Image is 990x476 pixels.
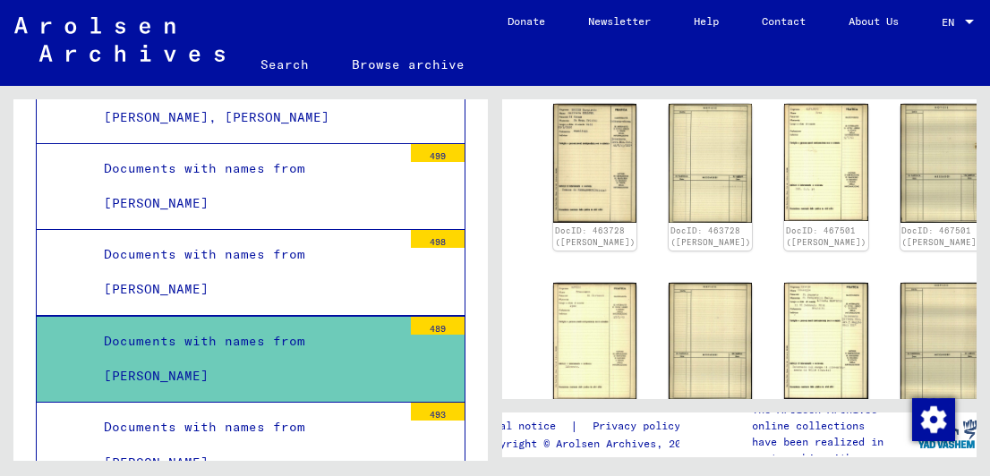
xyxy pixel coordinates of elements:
[90,324,402,394] div: Documents with names from [PERSON_NAME]
[669,283,752,400] img: 002.jpg
[411,144,465,162] div: 499
[481,436,702,452] p: Copyright © Arolsen Archives, 2021
[553,283,636,400] img: 001.jpg
[555,225,636,248] a: DocID: 463728 ([PERSON_NAME])
[942,16,961,29] span: EN
[239,43,330,86] a: Search
[90,237,402,307] div: Documents with names from [PERSON_NAME]
[411,403,465,421] div: 493
[901,225,982,248] a: DocID: 467501 ([PERSON_NAME])
[578,417,702,436] a: Privacy policy
[669,104,752,223] img: 002.jpg
[553,104,636,223] img: 001.jpg
[786,225,866,248] a: DocID: 467501 ([PERSON_NAME])
[90,65,402,135] div: Documents with names from [PERSON_NAME], [PERSON_NAME]
[14,17,225,62] img: Arolsen_neg.svg
[784,104,867,221] img: 001.jpg
[90,151,402,221] div: Documents with names from [PERSON_NAME]
[481,417,702,436] div: |
[411,317,465,335] div: 489
[784,283,867,399] img: 001.jpg
[912,398,955,441] img: Change consent
[752,402,917,434] p: The Arolsen Archives online collections
[411,230,465,248] div: 498
[670,225,751,248] a: DocID: 463728 ([PERSON_NAME])
[900,104,984,222] img: 002.jpg
[330,43,486,86] a: Browse archive
[900,283,984,400] img: 002.jpg
[752,434,917,466] p: have been realized in partnership with
[481,417,570,436] a: Legal notice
